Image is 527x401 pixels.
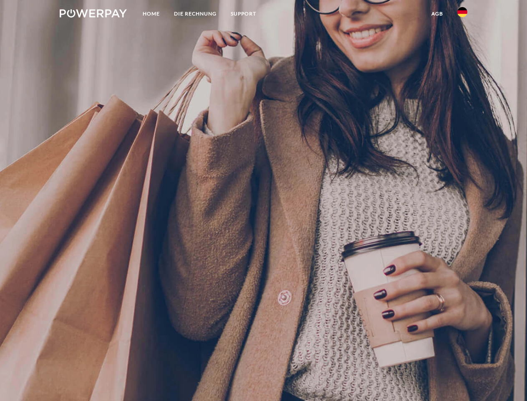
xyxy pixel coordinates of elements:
[167,6,224,21] a: DIE RECHNUNG
[457,7,467,17] img: de
[424,6,450,21] a: agb
[224,6,263,21] a: SUPPORT
[136,6,167,21] a: Home
[60,9,127,18] img: logo-powerpay-white.svg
